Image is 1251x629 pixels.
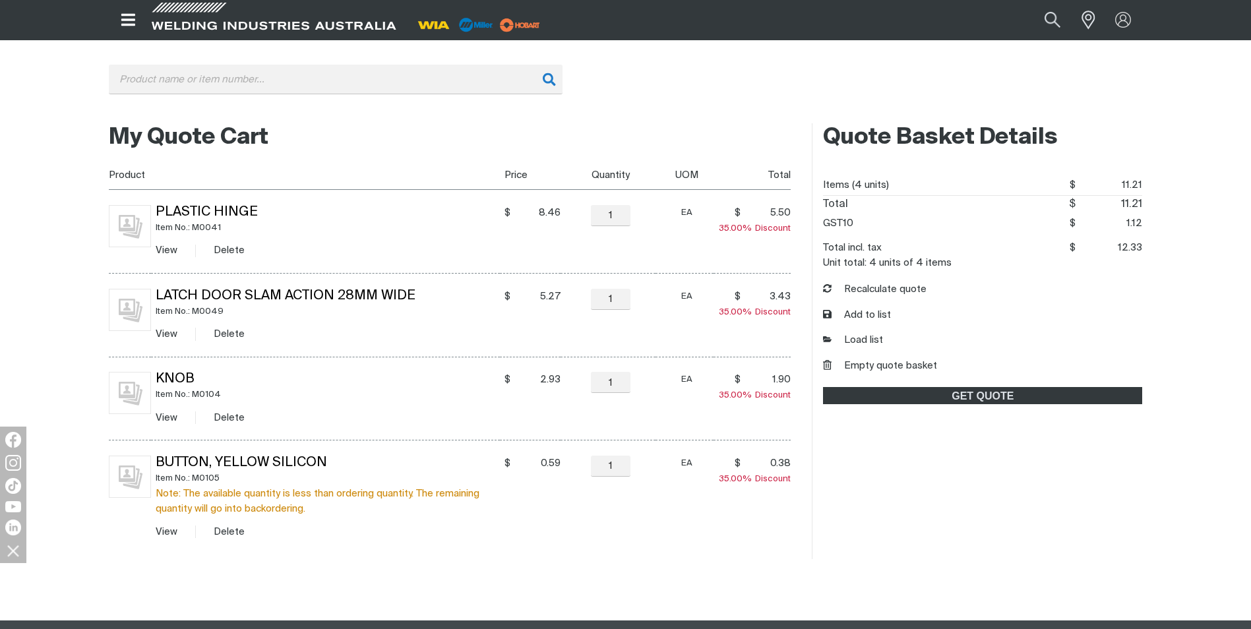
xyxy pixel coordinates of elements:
span: GET QUOTE [824,387,1141,404]
span: $ [1069,199,1076,210]
button: Delete Latch Door Slam Action 28mm Wide [214,326,245,342]
span: $ [735,457,741,470]
dt: Total incl. tax [823,238,882,258]
dt: Total [823,196,848,214]
span: $ [1070,180,1076,190]
div: Note: The available quantity is less than ordering quantity. The remaining quantity will go into ... [156,486,500,516]
th: Quantity [561,160,656,190]
th: Product [109,160,500,190]
span: Discount [719,391,791,400]
span: 12.33 [1076,238,1143,258]
span: 5.50 [745,206,791,220]
button: Add to list [823,308,891,323]
th: UOM [656,160,714,190]
a: View Latch Door Slam Action 28mm Wide [156,329,177,339]
img: No image for this product [109,372,151,414]
a: View Plastic Hinge [156,245,177,255]
div: EA [661,289,714,304]
th: Total [714,160,791,190]
dt: GST10 [823,214,853,233]
span: 1.90 [745,373,791,386]
a: miller [496,20,544,30]
img: No image for this product [109,456,151,498]
img: hide socials [2,539,24,562]
span: 2.93 [514,373,561,386]
span: $ [504,206,510,220]
span: 3.43 [745,290,791,303]
div: Product or group for quick order [109,65,1143,114]
span: 1.12 [1076,214,1143,233]
button: Recalculate quote [823,282,927,297]
span: 35.00% [719,391,755,400]
button: Empty quote basket [823,359,937,374]
span: $ [735,206,741,220]
img: Instagram [5,455,21,471]
span: 35.00% [719,224,755,233]
a: Plastic Hinge [156,206,258,219]
span: 11.21 [1076,175,1143,195]
img: miller [496,15,544,35]
span: $ [504,290,510,303]
img: Facebook [5,432,21,448]
span: 8.46 [514,206,561,220]
span: $ [1070,243,1076,253]
img: YouTube [5,501,21,512]
span: $ [504,373,510,386]
span: 0.59 [514,457,561,470]
span: 11.21 [1076,196,1143,214]
a: View Knob [156,413,177,423]
span: $ [504,457,510,470]
div: Item No.: M0104 [156,387,500,402]
span: 35.00% [719,475,755,483]
dt: Unit total: 4 units of 4 items [823,258,952,268]
img: No image for this product [109,205,151,247]
input: Product name or item number... [1013,5,1074,35]
span: $ [1070,218,1076,228]
a: GET QUOTE [823,387,1142,404]
dt: Items (4 units) [823,175,889,195]
span: 5.27 [514,290,561,303]
div: Item No.: M0049 [156,304,500,319]
a: View Button, Yellow Silicon [156,527,177,537]
span: 0.38 [745,457,791,470]
span: Discount [719,308,791,316]
th: Price [500,160,561,190]
div: EA [661,372,714,387]
button: Search products [1030,5,1075,35]
span: $ [735,373,741,386]
button: Delete Button, Yellow Silicon [214,524,245,539]
span: 35.00% [719,308,755,316]
button: Delete Knob [214,410,245,425]
h2: Quote Basket Details [823,123,1142,152]
img: TikTok [5,478,21,494]
a: Button, Yellow Silicon [156,456,327,469]
input: Product name or item number... [109,65,563,94]
h2: My Quote Cart [109,123,791,152]
span: Discount [719,224,791,233]
div: EA [661,456,714,471]
button: Delete Plastic Hinge [214,243,245,258]
a: Latch Door Slam Action 28mm Wide [156,289,415,303]
a: Load list [823,333,883,348]
div: Item No.: M0041 [156,220,500,235]
img: LinkedIn [5,520,21,535]
img: No image for this product [109,289,151,331]
a: Knob [156,373,195,386]
div: Item No.: M0105 [156,471,500,486]
span: $ [735,290,741,303]
span: Discount [719,475,791,483]
div: EA [661,205,714,220]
